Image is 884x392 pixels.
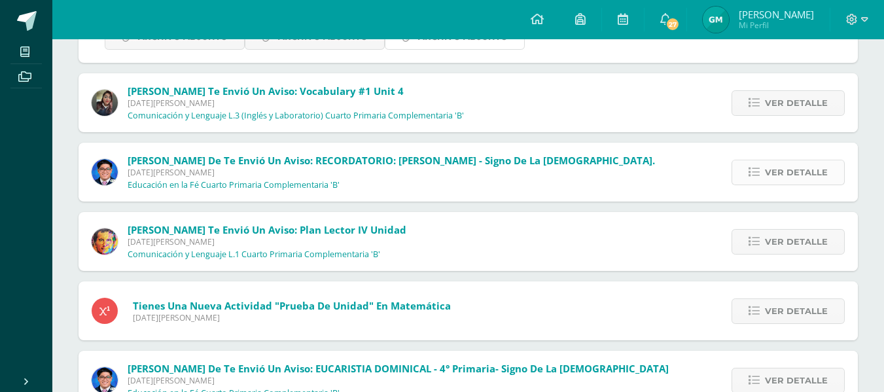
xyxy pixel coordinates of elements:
[128,236,406,247] span: [DATE][PERSON_NAME]
[133,299,451,312] span: Tienes una nueva actividad "Prueba de Unidad" En Matemática
[128,375,669,386] span: [DATE][PERSON_NAME]
[128,98,464,109] span: [DATE][PERSON_NAME]
[128,362,669,375] span: [PERSON_NAME] de te envió un aviso: EUCARISTIA DOMINICAL - 4° Primaria- Signo de la [DEMOGRAPHIC_...
[765,299,828,323] span: Ver detalle
[703,7,729,33] img: da89ac5cabc5a4ac13378744b75fc480.png
[128,223,406,236] span: [PERSON_NAME] te envió un aviso: Plan lector IV unidad
[739,8,814,21] span: [PERSON_NAME]
[765,91,828,115] span: Ver detalle
[128,249,380,260] p: Comunicación y Lenguaje L.1 Cuarto Primaria Complementaria 'B'
[765,160,828,185] span: Ver detalle
[128,167,655,178] span: [DATE][PERSON_NAME]
[92,90,118,116] img: f727c7009b8e908c37d274233f9e6ae1.png
[128,111,464,121] p: Comunicación y Lenguaje L.3 (Inglés y Laboratorio) Cuarto Primaria Complementaria 'B'
[665,17,680,31] span: 27
[128,84,404,98] span: [PERSON_NAME] te envió un aviso: Vocabulary #1 unit 4
[128,180,340,190] p: Educación en la Fé Cuarto Primaria Complementaria 'B'
[133,312,451,323] span: [DATE][PERSON_NAME]
[92,228,118,255] img: 49d5a75e1ce6d2edc12003b83b1ef316.png
[739,20,814,31] span: Mi Perfil
[765,230,828,254] span: Ver detalle
[128,154,655,167] span: [PERSON_NAME] de te envió un aviso: RECORDATORIO: [PERSON_NAME] - Signo de la [DEMOGRAPHIC_DATA].
[92,159,118,185] img: 038ac9c5e6207f3bea702a86cda391b3.png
